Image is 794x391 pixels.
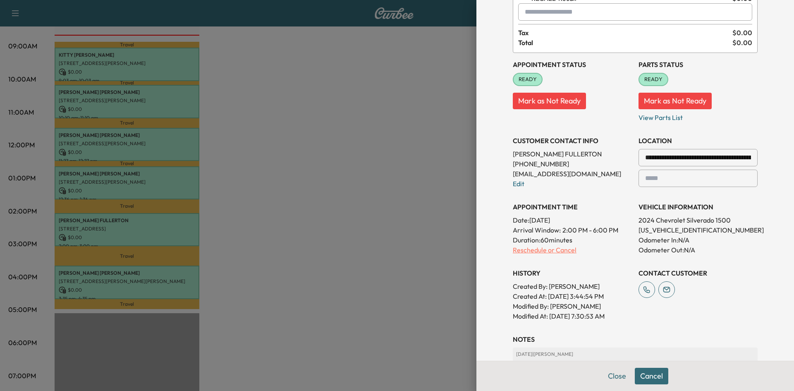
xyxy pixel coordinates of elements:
p: Created At : [DATE] 3:44:54 PM [513,291,632,301]
span: READY [639,75,667,84]
button: Close [603,368,631,384]
p: View Parts List [639,109,758,122]
span: $ 0.00 [732,38,752,48]
p: [EMAIL_ADDRESS][DOMAIN_NAME] [513,169,632,179]
button: Mark as Not Ready [639,93,712,109]
h3: APPOINTMENT TIME [513,202,632,212]
p: [US_VEHICLE_IDENTIFICATION_NUMBER] [639,225,758,235]
h3: Appointment Status [513,60,632,70]
h3: CUSTOMER CONTACT INFO [513,136,632,146]
h3: Parts Status [639,60,758,70]
h3: CONTACT CUSTOMER [639,268,758,278]
p: Odometer Out: N/A [639,245,758,255]
a: Edit [513,180,524,188]
p: Odometer In: N/A [639,235,758,245]
p: Date: [DATE] [513,215,632,225]
button: Cancel [635,368,668,384]
p: Modified By : [PERSON_NAME] [513,301,632,311]
h3: History [513,268,632,278]
button: Mark as Not Ready [513,93,586,109]
p: Created By : [PERSON_NAME] [513,281,632,291]
span: 2:00 PM - 6:00 PM [562,225,618,235]
p: 2024 Chevrolet Silverado 1500 [639,215,758,225]
h3: VEHICLE INFORMATION [639,202,758,212]
h3: LOCATION [639,136,758,146]
span: READY [514,75,542,84]
span: Tax [518,28,732,38]
p: Modified At : [DATE] 7:30:53 AM [513,311,632,321]
p: [DATE] | [PERSON_NAME] [516,351,754,357]
h3: NOTES [513,334,758,344]
span: Total [518,38,732,48]
p: [PERSON_NAME] FULLERTON [513,149,632,159]
span: $ 0.00 [732,28,752,38]
p: Duration: 60 minutes [513,235,632,245]
p: Arrival Window: [513,225,632,235]
p: Reschedule or Cancel [513,245,632,255]
p: [PHONE_NUMBER] [513,159,632,169]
